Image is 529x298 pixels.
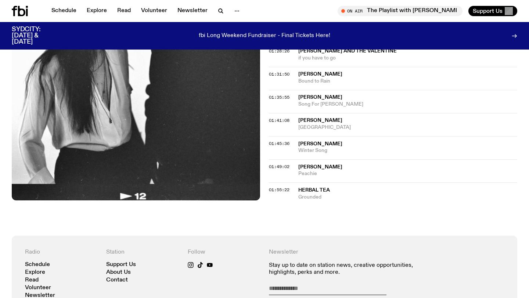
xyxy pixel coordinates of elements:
[298,188,330,193] span: herbal tea
[269,119,289,123] button: 01:41:08
[269,48,289,54] span: 01:28:26
[298,141,342,146] span: [PERSON_NAME]
[298,72,342,77] span: [PERSON_NAME]
[298,147,517,154] span: Winter Song
[113,6,135,16] a: Read
[106,270,131,275] a: About Us
[106,249,179,256] h4: Station
[25,270,45,275] a: Explore
[269,164,289,170] span: 01:49:02
[298,170,517,177] span: Peachie
[173,6,212,16] a: Newsletter
[298,124,517,131] span: [GEOGRAPHIC_DATA]
[269,249,423,256] h4: Newsletter
[269,165,289,169] button: 01:49:02
[298,95,342,100] span: [PERSON_NAME]
[269,94,289,100] span: 01:35:55
[269,49,289,53] button: 01:28:26
[25,277,39,283] a: Read
[269,142,289,146] button: 01:45:36
[199,33,330,39] p: fbi Long Weekend Fundraiser - Final Tickets Here!
[468,6,517,16] button: Support Us
[269,262,423,276] p: Stay up to date on station news, creative opportunities, highlights, perks and more.
[298,101,517,108] span: Song For [PERSON_NAME]
[47,6,81,16] a: Schedule
[269,188,289,192] button: 01:55:22
[106,262,136,268] a: Support Us
[269,187,289,193] span: 01:55:22
[25,285,51,291] a: Volunteer
[188,249,260,256] h4: Follow
[269,117,289,123] span: 01:41:08
[473,8,503,14] span: Support Us
[106,277,128,283] a: Contact
[298,78,517,85] span: Bound to Rain
[25,249,97,256] h4: Radio
[12,26,59,45] h3: SYDCITY: [DATE] & [DATE]
[269,72,289,76] button: 01:31:50
[25,262,50,268] a: Schedule
[298,55,517,62] span: if you have to go
[269,141,289,146] span: 01:45:36
[298,194,517,201] span: Grounded
[298,118,342,123] span: [PERSON_NAME]
[298,48,397,54] span: [PERSON_NAME] and the valentine
[137,6,172,16] a: Volunteer
[269,71,289,77] span: 01:31:50
[82,6,111,16] a: Explore
[269,95,289,99] button: 01:35:55
[338,6,463,16] button: On AirThe Playlist with [PERSON_NAME] and Raf
[298,164,342,170] span: [PERSON_NAME]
